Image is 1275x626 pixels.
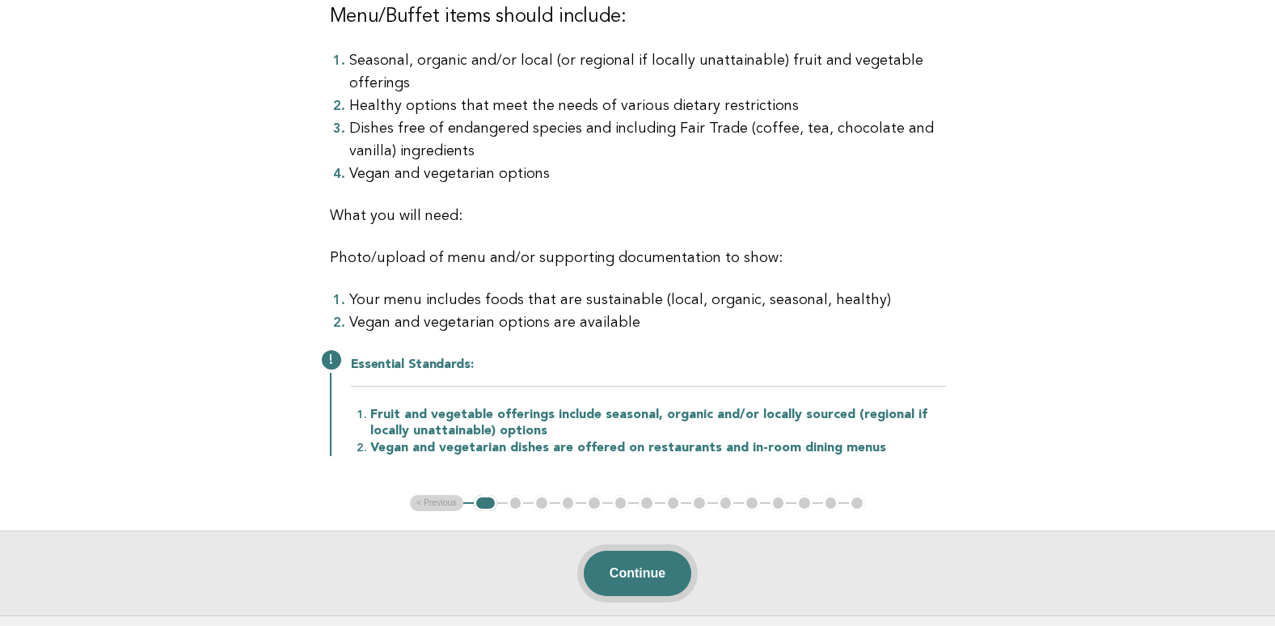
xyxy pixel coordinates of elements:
[330,247,946,269] p: Photo/upload of menu and/or supporting documentation to show:
[349,49,946,95] li: Seasonal, organic and/or local (or regional if locally unattainable) fruit and vegetable offerings
[370,439,946,456] li: Vegan and vegetarian dishes are offered on restaurants and in-room dining menus
[349,289,946,311] li: Your menu includes foods that are sustainable (local, organic, seasonal, healthy)
[474,495,497,511] button: 1
[370,406,946,439] li: Fruit and vegetable offerings include seasonal, organic and/or locally sourced (regional if local...
[349,95,946,117] li: Healthy options that meet the needs of various dietary restrictions
[330,205,946,227] p: What you will need:
[349,117,946,163] li: Dishes free of endangered species and including Fair Trade (coffee, tea, chocolate and vanilla) i...
[351,357,946,387] h2: Essential Standards:
[330,4,946,30] h3: Menu/Buffet items should include:
[584,551,691,596] button: Continue
[349,163,946,185] li: Vegan and vegetarian options
[349,311,946,334] li: Vegan and vegetarian options are available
